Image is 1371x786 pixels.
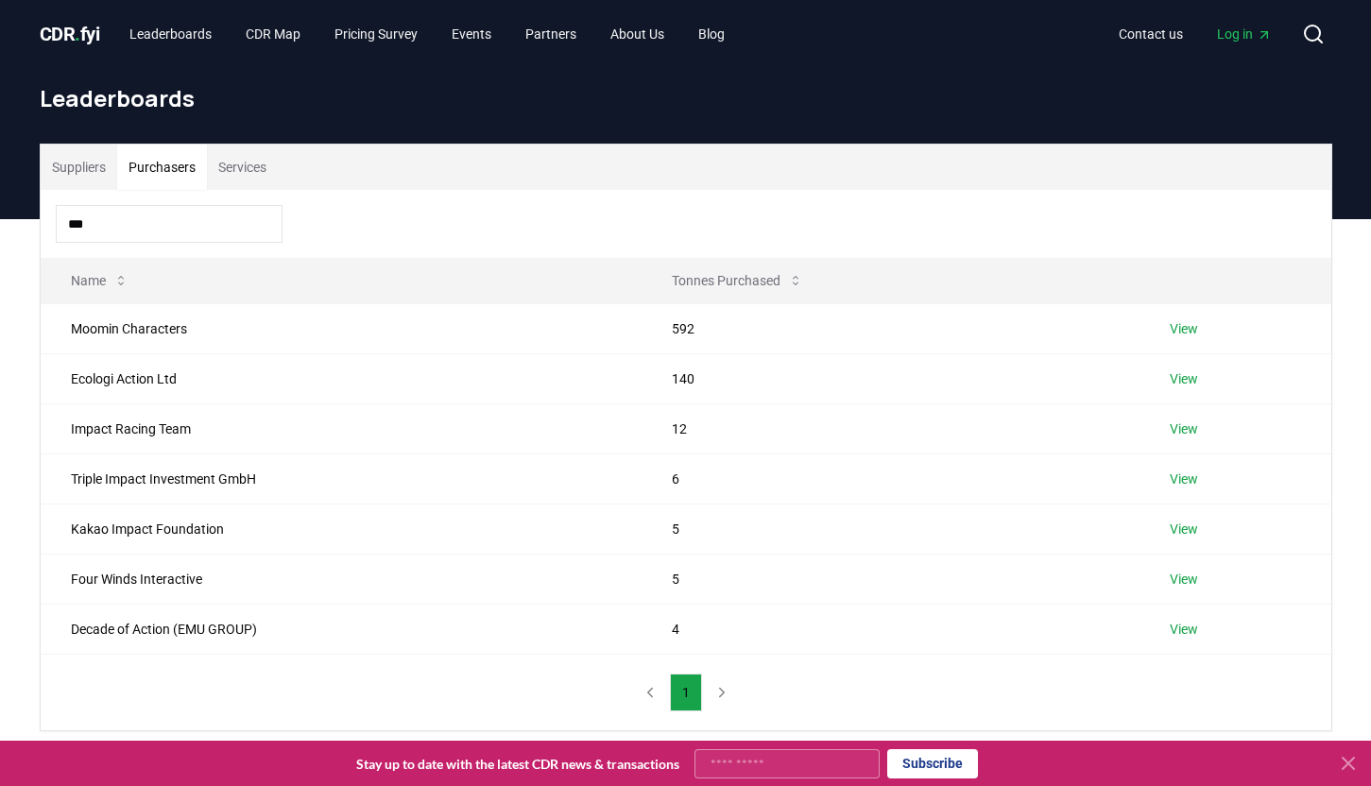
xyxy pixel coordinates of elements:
[1170,419,1198,438] a: View
[1170,470,1198,488] a: View
[41,554,642,604] td: Four Winds Interactive
[642,403,1140,453] td: 12
[41,604,642,654] td: Decade of Action (EMU GROUP)
[56,262,144,299] button: Name
[510,17,591,51] a: Partners
[642,453,1140,504] td: 6
[642,353,1140,403] td: 140
[40,23,100,45] span: CDR fyi
[642,303,1140,353] td: 592
[1104,17,1287,51] nav: Main
[41,453,642,504] td: Triple Impact Investment GmbH
[437,17,506,51] a: Events
[41,145,117,190] button: Suppliers
[231,17,316,51] a: CDR Map
[40,83,1332,113] h1: Leaderboards
[1202,17,1287,51] a: Log in
[657,262,818,299] button: Tonnes Purchased
[1170,319,1198,338] a: View
[595,17,679,51] a: About Us
[41,403,642,453] td: Impact Racing Team
[683,17,740,51] a: Blog
[41,504,642,554] td: Kakao Impact Foundation
[75,23,80,45] span: .
[1170,369,1198,388] a: View
[1170,520,1198,538] a: View
[1170,620,1198,639] a: View
[1104,17,1198,51] a: Contact us
[1170,570,1198,589] a: View
[642,554,1140,604] td: 5
[642,504,1140,554] td: 5
[117,145,207,190] button: Purchasers
[41,303,642,353] td: Moomin Characters
[1217,25,1272,43] span: Log in
[642,604,1140,654] td: 4
[41,353,642,403] td: Ecologi Action Ltd
[319,17,433,51] a: Pricing Survey
[207,145,278,190] button: Services
[114,17,227,51] a: Leaderboards
[670,674,702,711] button: 1
[114,17,740,51] nav: Main
[40,21,100,47] a: CDR.fyi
